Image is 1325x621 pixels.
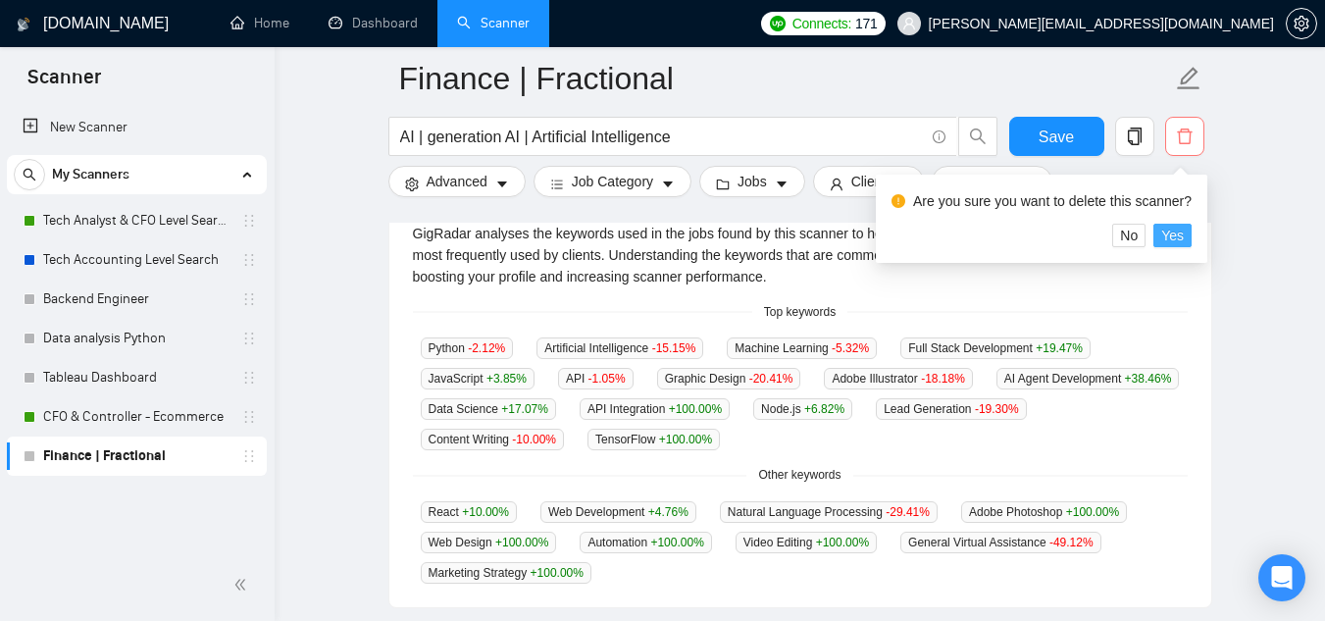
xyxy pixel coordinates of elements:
[572,171,653,192] span: Job Category
[752,303,847,322] span: Top keywords
[587,429,720,450] span: TensorFlow
[1286,16,1317,31] a: setting
[241,370,257,386] span: holder
[427,171,487,192] span: Advanced
[7,108,267,147] li: New Scanner
[534,166,691,197] button: barsJob Categorycaret-down
[1036,341,1083,355] span: +19.47 %
[1066,505,1119,519] span: +100.00 %
[457,15,530,31] a: searchScanner
[241,331,257,346] span: holder
[421,532,557,553] span: Web Design
[876,398,1026,420] span: Lead Generation
[727,337,877,359] span: Machine Learning
[17,9,30,40] img: logo
[830,177,843,191] span: user
[580,532,711,553] span: Automation
[1176,66,1201,91] span: edit
[716,177,730,191] span: folder
[1258,554,1305,601] div: Open Intercom Messenger
[661,177,675,191] span: caret-down
[43,201,229,240] a: Tech Analyst & CFO Level Search
[1165,117,1204,156] button: delete
[958,117,997,156] button: search
[813,166,925,197] button: userClientcaret-down
[233,575,253,595] span: double-left
[1286,8,1317,39] button: setting
[657,368,801,389] span: Graphic Design
[241,213,257,229] span: holder
[43,358,229,397] a: Tableau Dashboard
[512,433,556,446] span: -10.00 %
[241,448,257,464] span: holder
[14,159,45,190] button: search
[892,194,905,208] span: exclamation-circle
[1287,16,1316,31] span: setting
[933,130,945,143] span: info-circle
[855,13,877,34] span: 171
[746,466,852,485] span: Other keywords
[1120,225,1138,246] span: No
[400,125,924,149] input: Search Freelance Jobs...
[775,177,789,191] span: caret-down
[399,54,1172,103] input: Scanner name...
[1125,372,1172,386] span: +38.46 %
[921,372,965,386] span: -18.18 %
[536,337,703,359] span: Artificial Intelligence
[580,398,730,420] span: API Integration
[959,128,996,145] span: search
[486,372,527,386] span: +3.85 %
[495,536,548,549] span: +100.00 %
[770,16,786,31] img: upwork-logo.png
[388,166,526,197] button: settingAdvancedcaret-down
[669,402,722,416] span: +100.00 %
[648,505,688,519] span: +4.76 %
[1161,225,1184,246] span: Yes
[900,337,1091,359] span: Full Stack Development
[659,433,712,446] span: +100.00 %
[996,368,1179,389] span: AI Agent Development
[462,505,509,519] span: +10.00 %
[902,17,916,30] span: user
[413,223,1188,287] div: GigRadar analyses the keywords used in the jobs found by this scanner to help you understand what...
[1116,128,1153,145] span: copy
[421,398,556,420] span: Data Science
[900,532,1101,553] span: General Virtual Assistance
[975,402,1019,416] span: -19.30 %
[749,372,793,386] span: -20.41 %
[736,532,877,553] span: Video Editing
[1166,128,1203,145] span: delete
[329,15,418,31] a: dashboardDashboard
[43,397,229,437] a: CFO & Controller - Ecommerce
[588,372,626,386] span: -1.05 %
[753,398,852,420] span: Node.js
[43,437,229,476] a: Finance | Fractional
[241,291,257,307] span: holder
[501,402,548,416] span: +17.07 %
[1153,224,1192,247] button: Yes
[43,319,229,358] a: Data analysis Python
[558,368,634,389] span: API
[43,240,229,280] a: Tech Accounting Level Search
[468,341,505,355] span: -2.12 %
[1039,125,1074,149] span: Save
[792,13,851,34] span: Connects:
[650,536,703,549] span: +100.00 %
[421,562,591,584] span: Marketing Strategy
[421,501,517,523] span: React
[738,171,767,192] span: Jobs
[531,566,584,580] span: +100.00 %
[421,429,565,450] span: Content Writing
[550,177,564,191] span: bars
[1009,117,1104,156] button: Save
[1049,536,1094,549] span: -49.12 %
[1115,117,1154,156] button: copy
[540,501,696,523] span: Web Development
[804,402,844,416] span: +6.82 %
[495,177,509,191] span: caret-down
[824,368,972,389] span: Adobe Illustrator
[230,15,289,31] a: homeHome
[241,252,257,268] span: holder
[15,168,44,181] span: search
[913,190,1192,212] div: Are you sure you want to delete this scanner?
